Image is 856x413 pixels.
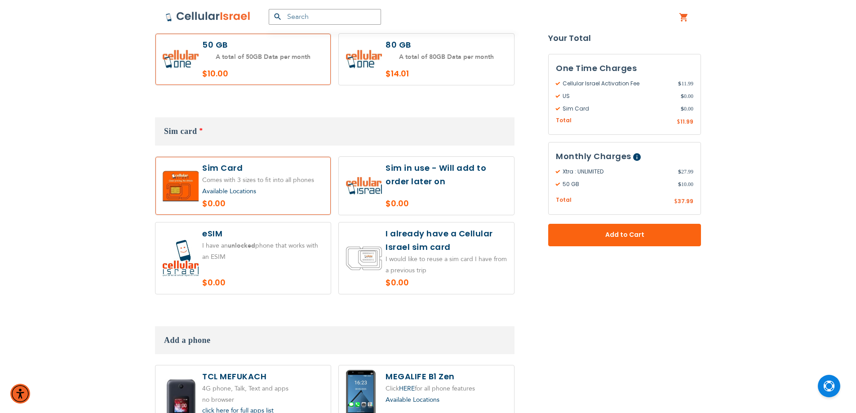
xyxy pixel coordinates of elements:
span: $ [677,118,680,126]
span: $ [674,198,678,206]
span: $ [681,105,684,113]
span: 0.00 [681,92,693,100]
span: 11.99 [678,80,693,88]
span: Help [633,154,641,161]
span: Add to Cart [578,231,671,240]
span: Sim Card [556,105,681,113]
a: Available Locations [386,395,439,404]
span: $ [678,80,681,88]
span: US [556,92,681,100]
img: Cellular Israel Logo [165,11,251,22]
span: 50 GB [556,181,678,189]
span: Add a phone [164,336,211,345]
div: Accessibility Menu [10,384,30,404]
strong: Your Total [548,31,701,45]
input: Search [269,9,381,25]
span: Cellular Israel Activation Fee [556,80,678,88]
span: 10.00 [678,181,693,189]
span: 11.99 [680,118,693,125]
span: Sim card [164,127,197,136]
span: Monthly Charges [556,151,631,162]
span: Total [556,116,572,125]
span: $ [678,181,681,189]
button: Add to Cart [548,224,701,246]
span: $ [681,92,684,100]
h3: One Time Charges [556,62,693,75]
a: HERE [399,384,415,393]
span: 27.99 [678,168,693,176]
span: Total [556,196,572,205]
a: Available Locations [202,187,256,195]
span: Xtra : UNLIMITED [556,168,678,176]
span: 0.00 [681,105,693,113]
span: 37.99 [678,198,693,205]
span: $ [678,168,681,176]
